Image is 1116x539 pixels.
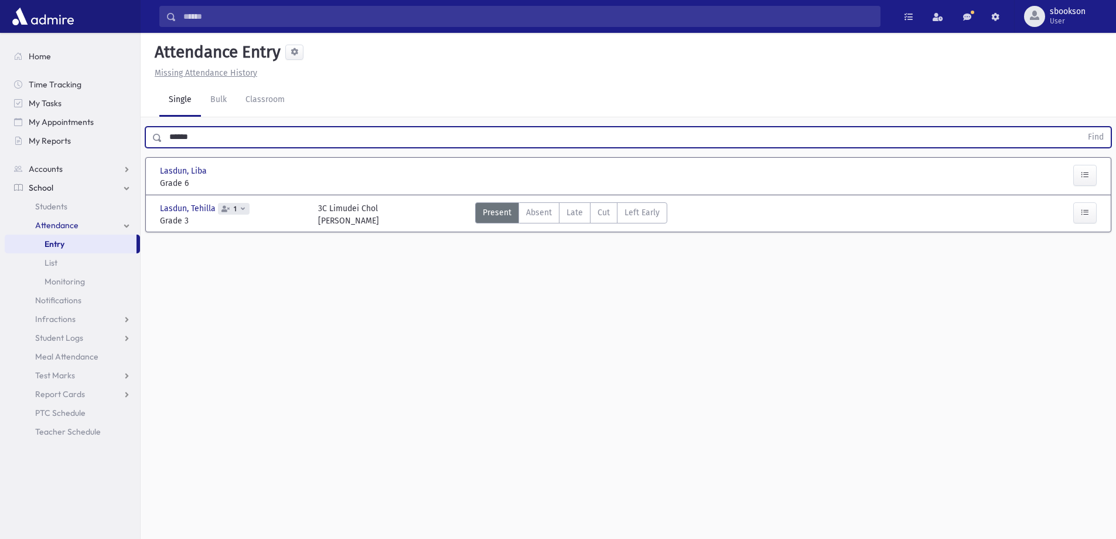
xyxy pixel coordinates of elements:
a: Home [5,47,140,66]
span: Late [566,206,583,219]
a: Bulk [201,84,236,117]
span: Report Cards [35,389,85,399]
span: Students [35,201,67,212]
span: PTC Schedule [35,408,86,418]
span: Absent [526,206,552,219]
span: Accounts [29,164,63,174]
div: 3C Limudei Chol [PERSON_NAME] [318,202,379,227]
span: Student Logs [35,333,83,343]
span: Entry [45,239,64,249]
span: Grade 6 [160,177,306,189]
a: Attendance [5,216,140,235]
span: User [1050,16,1086,26]
a: Monitoring [5,272,140,291]
span: Left Early [624,206,660,219]
a: Teacher Schedule [5,422,140,441]
span: Home [29,51,51,62]
a: My Appointments [5,113,140,131]
a: Infractions [5,310,140,328]
span: My Reports [29,135,71,146]
span: Meal Attendance [35,351,98,362]
span: Teacher Schedule [35,426,101,437]
a: Accounts [5,160,140,178]
a: Classroom [236,84,294,117]
a: Time Tracking [5,75,140,94]
div: AttTypes [475,202,667,227]
span: School [29,182,53,193]
button: Find [1081,127,1111,147]
span: List [45,257,57,268]
a: Notifications [5,291,140,310]
a: My Reports [5,131,140,150]
img: AdmirePro [9,5,77,28]
a: List [5,253,140,272]
a: Entry [5,235,136,253]
span: Lasdun, Tehilla [160,202,218,215]
a: Students [5,197,140,216]
span: Monitoring [45,276,85,287]
a: Meal Attendance [5,347,140,366]
span: Notifications [35,295,81,306]
a: Test Marks [5,366,140,385]
span: Lasdun, Liba [160,165,209,177]
span: Attendance [35,220,79,230]
a: Student Logs [5,328,140,347]
span: My Appointments [29,117,94,127]
a: My Tasks [5,94,140,113]
span: Time Tracking [29,79,81,90]
span: sbookson [1050,7,1086,16]
span: Cut [598,206,610,219]
a: PTC Schedule [5,404,140,422]
a: Single [159,84,201,117]
a: School [5,178,140,197]
input: Search [176,6,880,27]
span: 1 [231,205,239,213]
h5: Attendance Entry [150,42,281,62]
a: Missing Attendance History [150,68,257,78]
u: Missing Attendance History [155,68,257,78]
span: Grade 3 [160,215,306,227]
span: Present [483,206,511,219]
span: My Tasks [29,98,62,109]
a: Report Cards [5,385,140,404]
span: Infractions [35,314,76,324]
span: Test Marks [35,370,75,381]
